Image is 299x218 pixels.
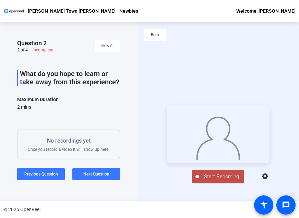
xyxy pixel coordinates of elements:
[95,40,120,52] button: View All
[144,29,166,41] button: Back
[192,170,244,183] button: Start Recording
[17,39,47,47] span: Question 2
[17,104,59,110] div: 2 mins
[17,95,59,104] div: Maximum Duration
[72,168,120,180] button: Next Question
[20,70,120,86] p: What do you hope to learn or take away from this experience?
[199,173,244,181] span: Start Recording
[24,172,58,177] span: Previous Question
[28,137,109,145] p: No recordings yet
[260,201,268,209] mat-icon: accessibility
[101,41,115,51] span: View All
[3,206,40,213] div: © 2025 OpenReel
[151,30,159,40] span: Back
[33,47,53,53] div: Incomplete
[17,168,65,180] button: Previous Question
[196,114,240,160] img: overlay
[17,47,28,53] div: 2 of 4
[83,172,109,177] span: Next Question
[28,137,109,152] div: Once you record a video it will show up here.
[28,7,138,15] p: [PERSON_NAME] Town [PERSON_NAME] - Newbies
[236,7,296,15] div: Welcome, [PERSON_NAME]
[3,8,24,14] img: OpenReel logo
[282,201,290,209] mat-icon: message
